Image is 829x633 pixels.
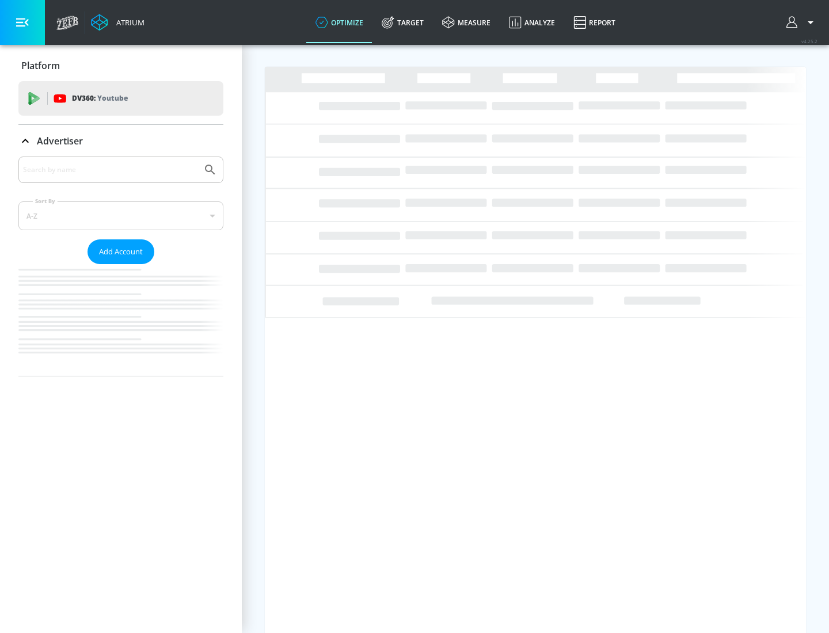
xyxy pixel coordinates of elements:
[801,38,817,44] span: v 4.25.2
[91,14,144,31] a: Atrium
[21,59,60,72] p: Platform
[97,92,128,104] p: Youtube
[88,239,154,264] button: Add Account
[23,162,197,177] input: Search by name
[72,92,128,105] p: DV360:
[18,264,223,376] nav: list of Advertiser
[33,197,58,205] label: Sort By
[372,2,433,43] a: Target
[433,2,500,43] a: measure
[500,2,564,43] a: Analyze
[112,17,144,28] div: Atrium
[18,81,223,116] div: DV360: Youtube
[18,201,223,230] div: A-Z
[99,245,143,258] span: Add Account
[37,135,83,147] p: Advertiser
[564,2,625,43] a: Report
[18,49,223,82] div: Platform
[18,125,223,157] div: Advertiser
[306,2,372,43] a: optimize
[18,157,223,376] div: Advertiser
